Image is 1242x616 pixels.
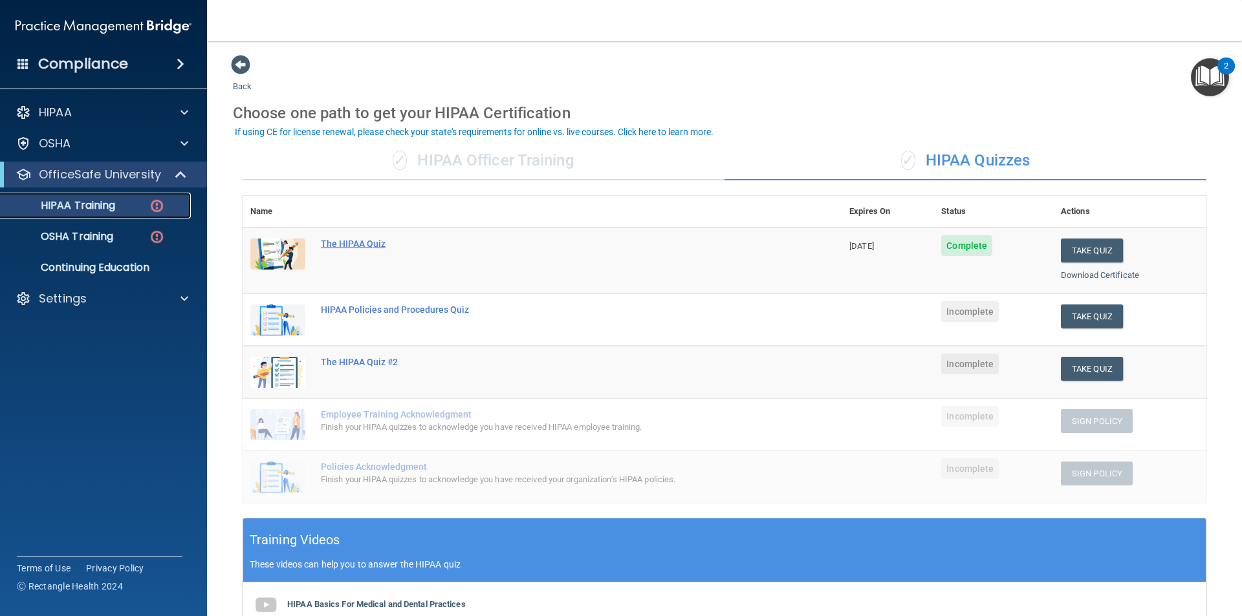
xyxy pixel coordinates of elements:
[1177,527,1226,576] iframe: Drift Widget Chat Controller
[8,199,115,212] p: HIPAA Training
[321,472,777,487] div: Finish your HIPAA quizzes to acknowledge you have received your organization’s HIPAA policies.
[321,357,777,367] div: The HIPAA Quiz #2
[1061,270,1139,280] a: Download Certificate
[393,151,407,170] span: ✓
[941,301,999,322] span: Incomplete
[250,559,1199,569] p: These videos can help you to answer the HIPAA quiz
[1053,196,1206,228] th: Actions
[933,196,1053,228] th: Status
[321,420,777,435] div: Finish your HIPAA quizzes to acknowledge you have received HIPAA employee training.
[38,55,128,73] h4: Compliance
[149,198,165,214] img: danger-circle.6113f641.png
[321,239,777,249] div: The HIPAA Quiz
[941,235,992,256] span: Complete
[1061,357,1123,381] button: Take Quiz
[1061,239,1123,262] button: Take Quiz
[842,196,933,228] th: Expires On
[16,105,188,120] a: HIPAA
[39,105,72,120] p: HIPAA
[849,241,874,251] span: [DATE]
[941,354,999,374] span: Incomplete
[16,167,188,182] a: OfficeSafe University
[235,127,714,136] div: If using CE for license renewal, please check your state's requirements for online vs. live cours...
[149,229,165,245] img: danger-circle.6113f641.png
[724,142,1206,180] div: HIPAA Quizzes
[233,125,715,138] button: If using CE for license renewal, please check your state's requirements for online vs. live cours...
[17,562,71,575] a: Terms of Use
[233,94,1216,132] div: Choose one path to get your HIPAA Certification
[321,462,777,472] div: Policies Acknowledgment
[321,409,777,420] div: Employee Training Acknowledgment
[233,66,252,91] a: Back
[941,406,999,427] span: Incomplete
[39,136,71,151] p: OSHA
[243,142,724,180] div: HIPAA Officer Training
[16,14,191,39] img: PMB logo
[39,167,161,182] p: OfficeSafe University
[1224,66,1228,83] div: 2
[941,458,999,479] span: Incomplete
[17,580,123,593] span: Ⓒ Rectangle Health 2024
[1191,58,1229,96] button: Open Resource Center, 2 new notifications
[901,151,915,170] span: ✓
[8,261,185,274] p: Continuing Education
[287,599,466,609] b: HIPAA Basics For Medical and Dental Practices
[86,562,144,575] a: Privacy Policy
[8,230,113,243] p: OSHA Training
[16,136,188,151] a: OSHA
[243,196,313,228] th: Name
[250,529,340,551] h5: Training Videos
[321,304,777,315] div: HIPAA Policies and Procedures Quiz
[1061,304,1123,328] button: Take Quiz
[1061,462,1133,485] button: Sign Policy
[1061,409,1133,433] button: Sign Policy
[16,291,188,306] a: Settings
[39,291,87,306] p: Settings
